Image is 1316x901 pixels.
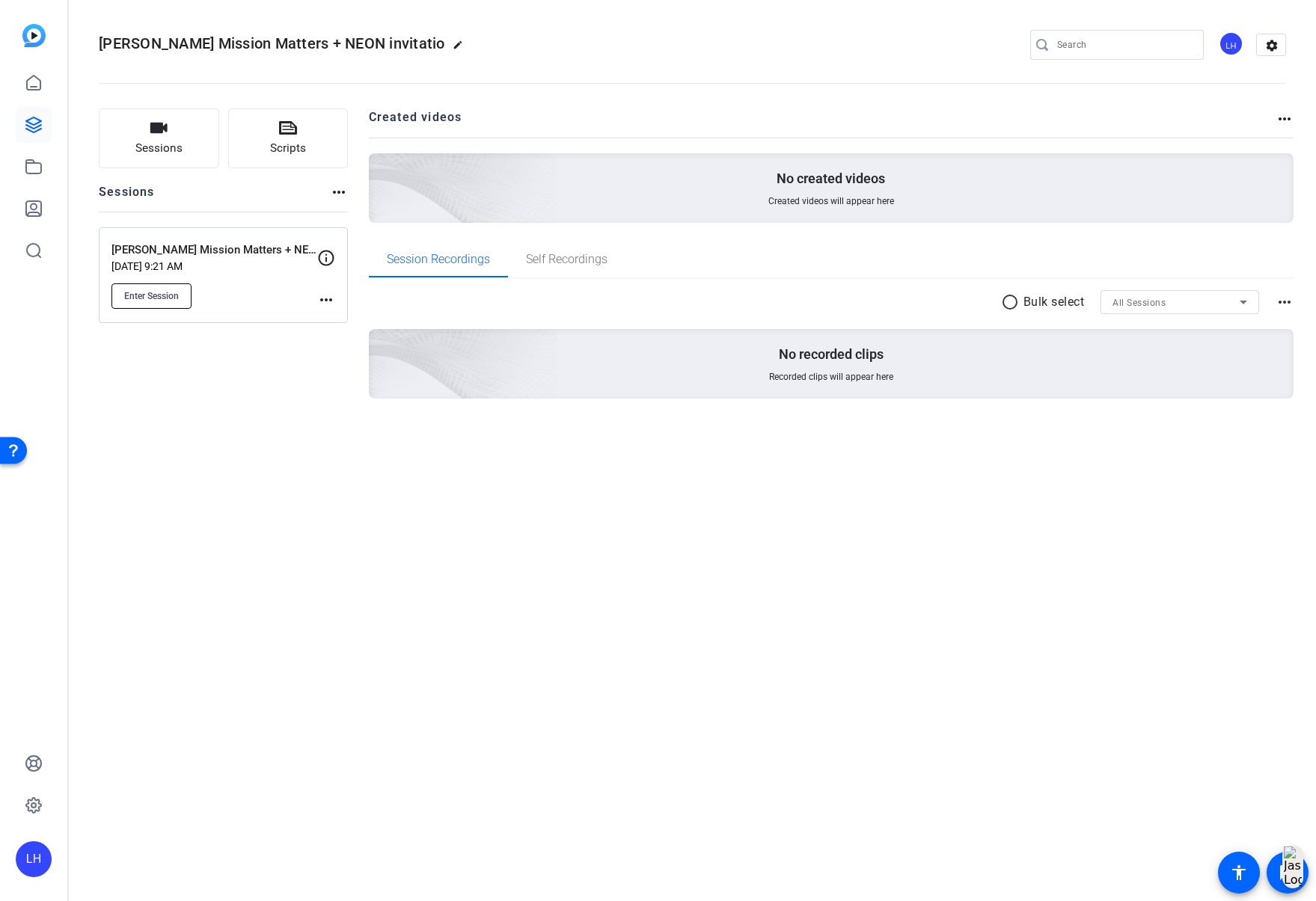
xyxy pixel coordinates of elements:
p: [DATE] 9:21 AM [111,260,317,272]
span: All Sessions [1113,298,1166,308]
span: Session Recordings [387,253,490,265]
p: No created videos [777,170,885,188]
mat-icon: more_horiz [330,183,348,201]
button: Sessions [99,108,219,168]
p: No recorded clips [779,345,884,363]
span: Self Recordings [526,253,607,265]
input: Search [1057,36,1192,54]
mat-icon: more_horiz [1276,293,1294,311]
div: LH [1219,31,1243,56]
h2: Created videos [369,108,1276,138]
img: blue-gradient.svg [22,24,46,47]
ngx-avatar: Lindsey Henry-Moss [1219,31,1245,58]
mat-icon: more_horiz [317,291,335,309]
mat-icon: edit [453,40,471,58]
div: LH [16,841,52,877]
span: Recorded clips will appear here [769,371,893,383]
span: Scripts [270,140,306,157]
img: embarkstudio-empty-session.png [201,181,558,505]
p: [PERSON_NAME] Mission Matters + NEON advocacy [111,242,317,259]
mat-icon: accessibility [1230,864,1248,882]
mat-icon: more_horiz [1276,110,1294,128]
img: Creted videos background [201,5,558,330]
span: Enter Session [124,290,179,302]
mat-icon: radio_button_unchecked [1001,293,1023,311]
mat-icon: message [1279,864,1297,882]
span: Sessions [135,140,183,157]
h2: Sessions [99,183,155,212]
mat-icon: settings [1257,34,1287,57]
span: Created videos will appear here [768,195,894,207]
span: [PERSON_NAME] Mission Matters + NEON invitatio [99,34,445,52]
p: Bulk select [1023,293,1085,311]
button: Enter Session [111,283,192,309]
button: Scripts [228,108,349,168]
